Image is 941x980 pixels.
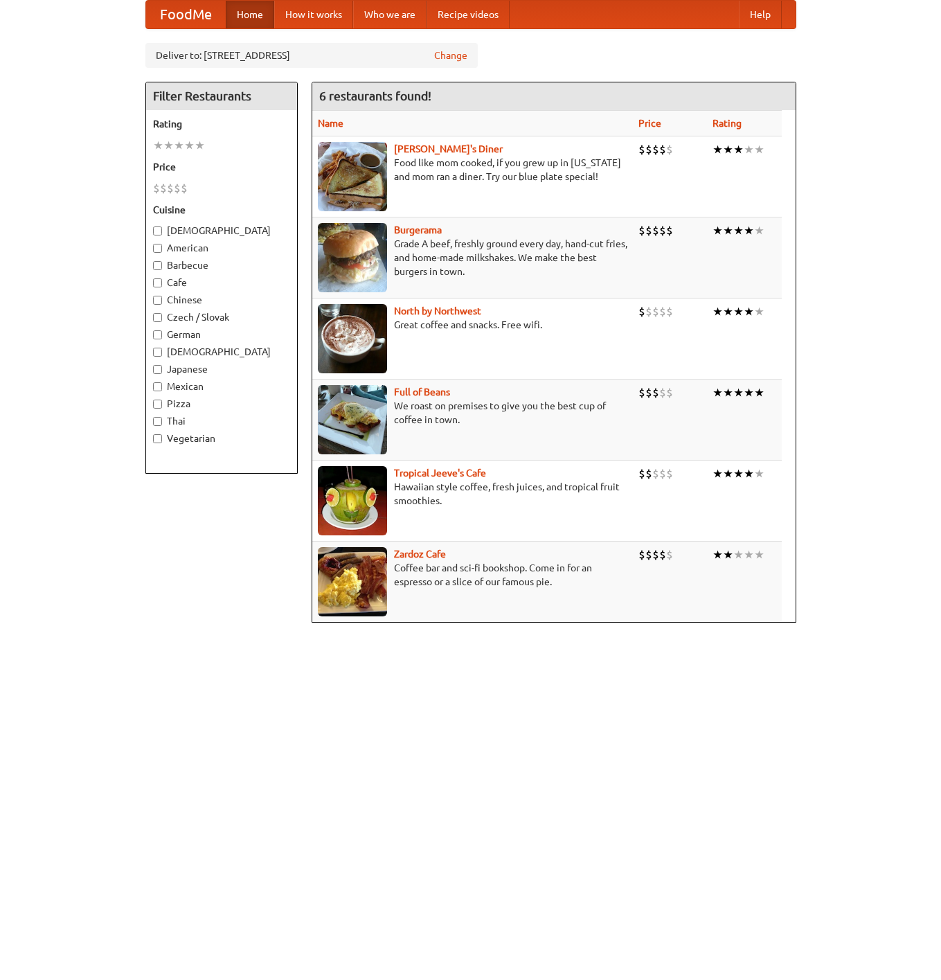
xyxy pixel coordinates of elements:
[733,466,744,481] li: ★
[645,142,652,157] li: $
[394,224,442,235] a: Burgerama
[153,313,162,322] input: Czech / Slovak
[394,467,486,479] a: Tropical Jeeve's Cafe
[744,466,754,481] li: ★
[153,431,290,445] label: Vegetarian
[318,156,627,184] p: Food like mom cooked, if you grew up in [US_STATE] and mom ran a diner. Try our blue plate special!
[394,386,450,398] a: Full of Beans
[754,304,764,319] li: ★
[723,385,733,400] li: ★
[153,310,290,324] label: Czech / Slovak
[318,304,387,373] img: north.jpg
[645,466,652,481] li: $
[652,385,659,400] li: $
[638,142,645,157] li: $
[744,142,754,157] li: ★
[318,466,387,535] img: jeeves.jpg
[652,466,659,481] li: $
[353,1,427,28] a: Who we are
[666,142,673,157] li: $
[754,547,764,562] li: ★
[153,278,162,287] input: Cafe
[638,385,645,400] li: $
[666,223,673,238] li: $
[163,138,174,153] li: ★
[645,385,652,400] li: $
[713,466,723,481] li: ★
[733,223,744,238] li: ★
[713,142,723,157] li: ★
[153,241,290,255] label: American
[638,466,645,481] li: $
[174,181,181,196] li: $
[184,138,195,153] li: ★
[153,181,160,196] li: $
[744,547,754,562] li: ★
[744,385,754,400] li: ★
[318,385,387,454] img: beans.jpg
[153,258,290,272] label: Barbecue
[181,181,188,196] li: $
[733,385,744,400] li: ★
[754,466,764,481] li: ★
[723,223,733,238] li: ★
[146,1,226,28] a: FoodMe
[733,304,744,319] li: ★
[153,382,162,391] input: Mexican
[652,223,659,238] li: $
[645,223,652,238] li: $
[645,304,652,319] li: $
[638,118,661,129] a: Price
[659,304,666,319] li: $
[153,362,290,376] label: Japanese
[153,397,290,411] label: Pizza
[153,434,162,443] input: Vegetarian
[723,304,733,319] li: ★
[645,547,652,562] li: $
[174,138,184,153] li: ★
[226,1,274,28] a: Home
[666,304,673,319] li: $
[153,348,162,357] input: [DEMOGRAPHIC_DATA]
[153,276,290,289] label: Cafe
[713,547,723,562] li: ★
[754,142,764,157] li: ★
[666,385,673,400] li: $
[318,547,387,616] img: zardoz.jpg
[167,181,174,196] li: $
[153,203,290,217] h5: Cuisine
[394,549,446,560] a: Zardoz Cafe
[723,466,733,481] li: ★
[160,181,167,196] li: $
[318,399,627,427] p: We roast on premises to give you the best cup of coffee in town.
[318,318,627,332] p: Great coffee and snacks. Free wifi.
[274,1,353,28] a: How it works
[153,296,162,305] input: Chinese
[153,117,290,131] h5: Rating
[318,480,627,508] p: Hawaiian style coffee, fresh juices, and tropical fruit smoothies.
[659,142,666,157] li: $
[394,305,481,317] a: North by Northwest
[723,547,733,562] li: ★
[434,48,467,62] a: Change
[659,385,666,400] li: $
[153,345,290,359] label: [DEMOGRAPHIC_DATA]
[153,261,162,270] input: Barbecue
[394,143,503,154] b: [PERSON_NAME]'s Diner
[153,138,163,153] li: ★
[754,223,764,238] li: ★
[153,414,290,428] label: Thai
[713,223,723,238] li: ★
[652,142,659,157] li: $
[318,237,627,278] p: Grade A beef, freshly ground every day, hand-cut fries, and home-made milkshakes. We make the bes...
[153,160,290,174] h5: Price
[733,547,744,562] li: ★
[318,561,627,589] p: Coffee bar and sci-fi bookshop. Come in for an espresso or a slice of our famous pie.
[146,82,297,110] h4: Filter Restaurants
[638,223,645,238] li: $
[318,142,387,211] img: sallys.jpg
[733,142,744,157] li: ★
